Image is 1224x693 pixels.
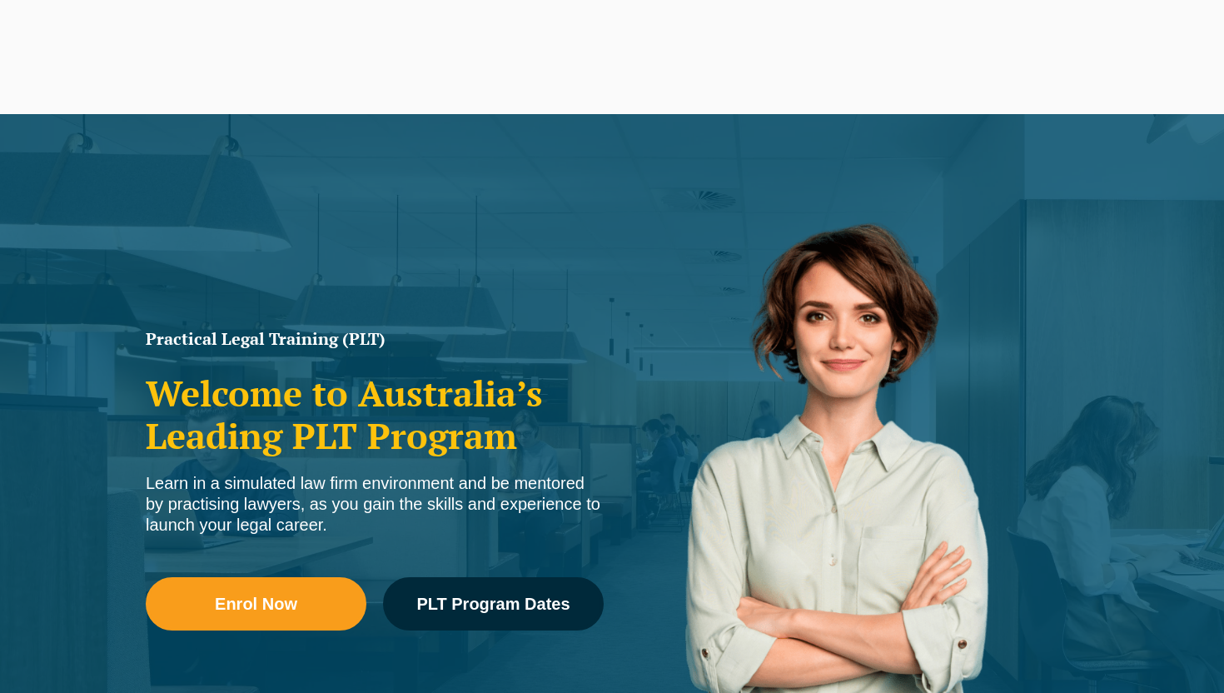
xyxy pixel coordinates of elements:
h2: Welcome to Australia’s Leading PLT Program [146,372,604,456]
div: Learn in a simulated law firm environment and be mentored by practising lawyers, as you gain the ... [146,473,604,536]
a: Enrol Now [146,577,366,631]
h1: Practical Legal Training (PLT) [146,331,604,347]
a: PLT Program Dates [383,577,604,631]
span: Enrol Now [215,596,297,612]
span: PLT Program Dates [416,596,570,612]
